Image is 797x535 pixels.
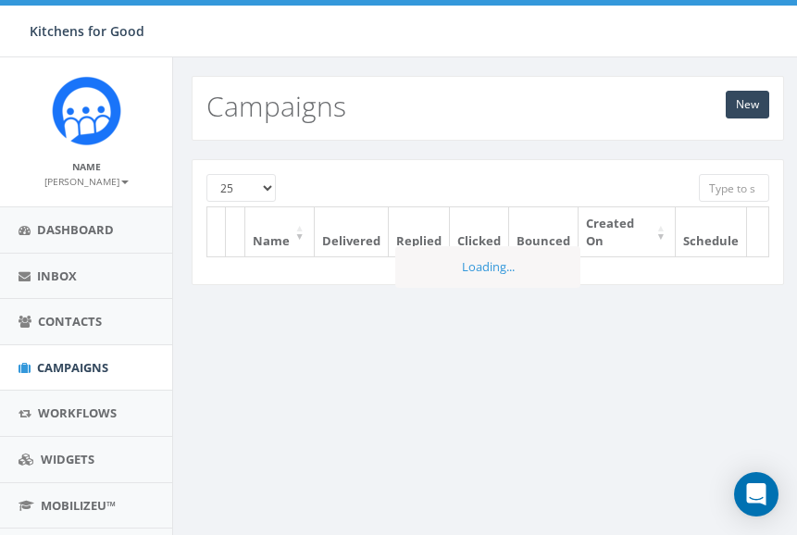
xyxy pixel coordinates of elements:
[206,91,346,121] h2: Campaigns
[726,91,769,118] a: New
[699,174,769,202] input: Type to search
[30,22,144,40] span: Kitchens for Good
[450,207,509,256] th: Clicked
[72,160,101,173] small: Name
[44,175,129,188] small: [PERSON_NAME]
[38,404,117,421] span: Workflows
[38,313,102,330] span: Contacts
[509,207,579,256] th: Bounced
[52,76,121,145] img: Rally_Corp_Icon_1.png
[37,267,77,284] span: Inbox
[315,207,389,256] th: Delivered
[734,472,778,516] div: Open Intercom Messenger
[676,207,747,256] th: Schedule
[44,172,129,189] a: [PERSON_NAME]
[37,359,108,376] span: Campaigns
[37,221,114,238] span: Dashboard
[41,451,94,467] span: Widgets
[245,207,315,256] th: Name
[395,246,580,288] div: Loading...
[41,497,116,514] span: MobilizeU™
[389,207,450,256] th: Replied
[579,207,676,256] th: Created On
